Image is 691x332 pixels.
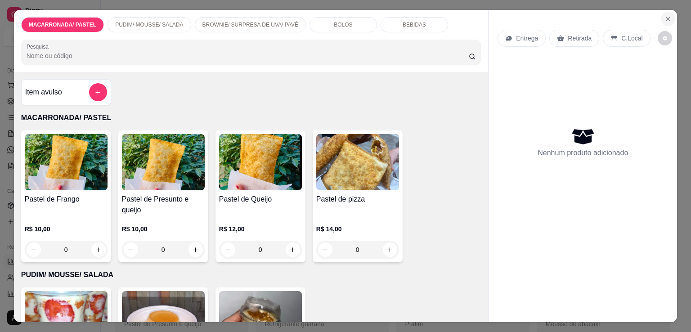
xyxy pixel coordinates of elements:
[661,12,675,26] button: Close
[568,34,592,43] p: Retirada
[658,31,672,45] button: decrease-product-quantity
[621,34,642,43] p: C.Local
[29,21,96,28] p: MACARRONADA/ PASTEL
[219,134,302,190] img: product-image
[516,34,538,43] p: Entrega
[538,148,628,158] p: Nenhum produto adicionado
[219,194,302,205] h4: Pastel de Queijo
[25,224,108,233] p: R$ 10,00
[27,43,52,50] label: Pesquisa
[115,21,183,28] p: PUDIM/ MOUSSE/ SALADA
[89,83,107,101] button: add-separate-item
[202,21,298,28] p: BROWNIE/ SURPRESA DE UVA/ PAVÊ
[27,51,469,60] input: Pesquisa
[122,224,205,233] p: R$ 10,00
[334,21,352,28] p: BOLOS
[122,194,205,215] h4: Pastel de Presunto e queijo
[25,87,62,98] h4: Item avulso
[316,134,399,190] img: product-image
[286,242,300,257] button: increase-product-quantity
[21,269,481,280] p: PUDIM/ MOUSSE/ SALADA
[25,134,108,190] img: product-image
[219,224,302,233] p: R$ 12,00
[316,224,399,233] p: R$ 14,00
[221,242,235,257] button: decrease-product-quantity
[25,194,108,205] h4: Pastel de Frango
[316,194,399,205] h4: Pastel de pizza
[21,112,481,123] p: MACARRONADA/ PASTEL
[122,134,205,190] img: product-image
[403,21,426,28] p: BEBIDAS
